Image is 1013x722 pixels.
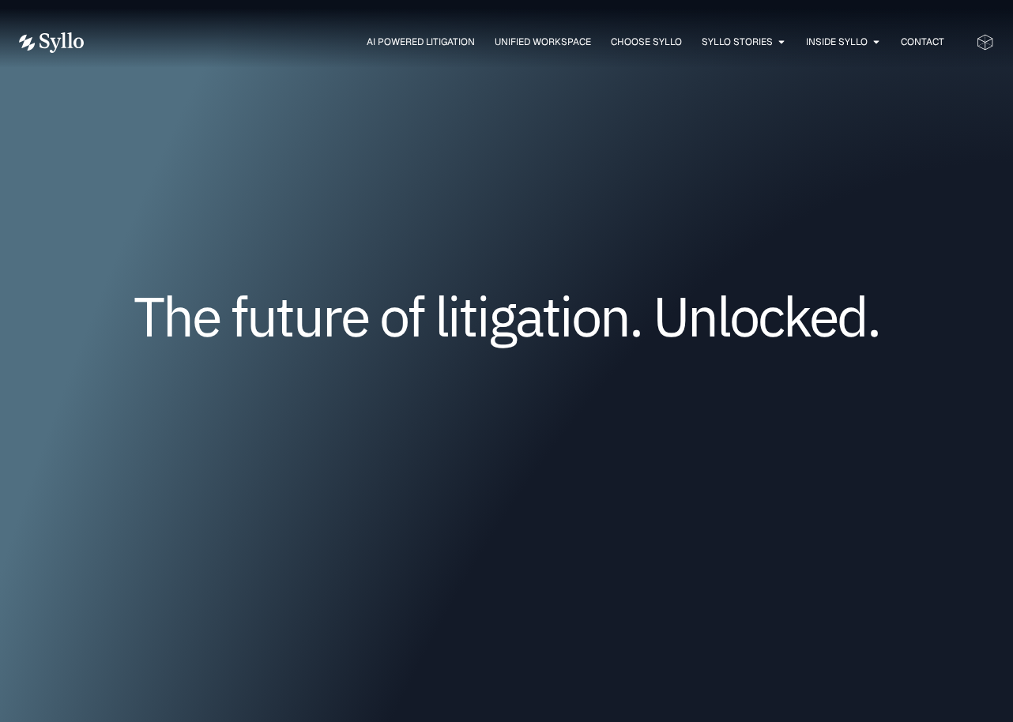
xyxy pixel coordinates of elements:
a: Inside Syllo [806,35,868,49]
img: Vector [19,32,84,53]
a: AI Powered Litigation [367,35,475,49]
div: Menu Toggle [115,35,944,50]
a: Choose Syllo [611,35,682,49]
h1: The future of litigation. Unlocked. [114,290,899,342]
a: Contact [901,35,944,49]
a: Unified Workspace [495,35,591,49]
a: Syllo Stories [702,35,773,49]
nav: Menu [115,35,944,50]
